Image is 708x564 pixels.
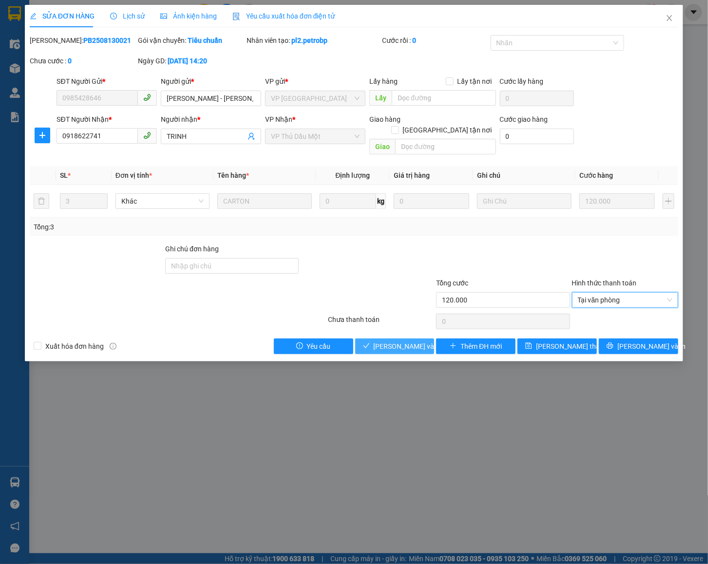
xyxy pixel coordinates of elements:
b: [DATE] 14:20 [168,57,207,65]
span: Ảnh kiện hàng [160,12,217,20]
span: Lấy hàng [369,77,398,85]
button: plusThêm ĐH mới [436,338,516,354]
span: Lấy tận nơi [454,76,496,87]
span: VP Nhận [265,115,292,123]
span: [PERSON_NAME] và Giao hàng [374,341,467,352]
div: Chưa cước : [30,56,136,66]
div: [PERSON_NAME]: [30,35,136,46]
span: Giao [369,139,395,154]
span: SL [60,171,68,179]
li: [PERSON_NAME][GEOGRAPHIC_DATA] [5,5,141,57]
b: 0 [68,57,72,65]
label: Ghi chú đơn hàng [165,245,219,253]
div: Nhân viên tạo: [247,35,380,46]
span: Khác [121,194,204,208]
div: SĐT Người Gửi [57,76,157,87]
input: Dọc đường [395,139,496,154]
span: Lấy [369,90,392,106]
button: exclamation-circleYêu cầu [274,338,353,354]
label: Cước lấy hàng [500,77,544,85]
button: plus [663,193,674,209]
input: Dọc đường [392,90,496,106]
input: 0 [394,193,469,209]
input: Cước giao hàng [500,129,574,144]
div: Gói vận chuyển: [138,35,245,46]
span: save [525,342,532,350]
label: Cước giao hàng [500,115,548,123]
button: delete [34,193,49,209]
span: printer [607,342,613,350]
span: Lịch sử [110,12,145,20]
div: Chưa thanh toán [327,314,436,331]
span: plus [450,342,457,350]
input: VD: Bàn, Ghế [217,193,311,209]
input: 0 [579,193,655,209]
button: plus [35,128,50,143]
span: close [666,14,673,22]
span: Xuất hóa đơn hàng [41,341,108,352]
div: Cước rồi : [382,35,489,46]
div: Ngày GD: [138,56,245,66]
span: VP Thủ Dầu Một [271,129,360,144]
span: exclamation-circle [296,342,303,350]
b: 0 [412,37,416,44]
input: Ghi Chú [477,193,571,209]
button: check[PERSON_NAME] và Giao hàng [355,338,435,354]
span: SỬA ĐƠN HÀNG [30,12,95,20]
span: info-circle [110,343,116,350]
span: Đơn vị tính [115,171,152,179]
div: SĐT Người Nhận [57,114,157,125]
span: Thêm ĐH mới [460,341,502,352]
b: Tiêu chuẩn [188,37,222,44]
div: Tổng: 3 [34,222,274,232]
span: check [363,342,370,350]
span: VP Phước Bình [271,91,360,106]
span: [PERSON_NAME] thay đổi [536,341,614,352]
span: Yêu cầu xuất hóa đơn điện tử [232,12,335,20]
span: Định lượng [335,171,370,179]
div: VP gửi [265,76,365,87]
span: user-add [248,132,255,140]
th: Ghi chú [473,166,575,185]
button: Close [656,5,683,32]
span: Tổng cước [436,279,468,287]
span: [GEOGRAPHIC_DATA] tận nơi [399,125,496,135]
label: Hình thức thanh toán [572,279,637,287]
input: Ghi chú đơn hàng [165,258,299,274]
li: VP VP Thủ Dầu Một [5,69,67,79]
span: phone [143,94,151,101]
button: save[PERSON_NAME] thay đổi [517,338,597,354]
span: picture [160,13,167,19]
span: Tại văn phòng [578,293,673,307]
span: [PERSON_NAME] và In [617,341,686,352]
li: VP VP Chơn Thành [67,69,130,79]
span: edit [30,13,37,19]
div: Người gửi [161,76,261,87]
b: pl2.petrobp [291,37,327,44]
img: icon [232,13,240,20]
span: Tên hàng [217,171,249,179]
button: printer[PERSON_NAME] và In [599,338,678,354]
span: Yêu cầu [307,341,331,352]
div: Người nhận [161,114,261,125]
span: kg [376,193,386,209]
input: Cước lấy hàng [500,91,574,106]
b: PB2508130021 [83,37,131,44]
span: Giá trị hàng [394,171,430,179]
span: Cước hàng [579,171,613,179]
span: phone [143,132,151,139]
span: Giao hàng [369,115,401,123]
span: plus [35,132,50,139]
span: clock-circle [110,13,117,19]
